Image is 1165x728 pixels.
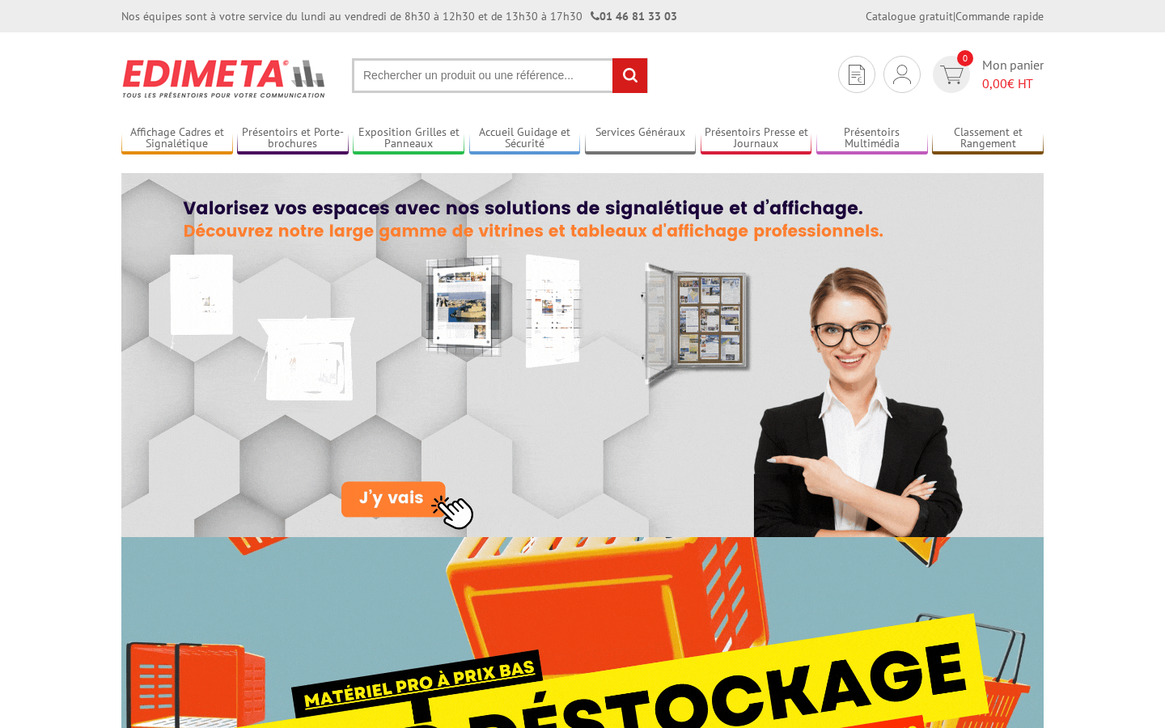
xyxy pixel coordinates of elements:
[982,75,1007,91] span: 0,00
[929,56,1044,93] a: devis rapide 0 Mon panier 0,00€ HT
[121,8,677,24] div: Nos équipes sont à votre service du lundi au vendredi de 8h30 à 12h30 et de 13h30 à 17h30
[982,56,1044,93] span: Mon panier
[237,125,349,152] a: Présentoirs et Porte-brochures
[816,125,928,152] a: Présentoirs Multimédia
[982,74,1044,93] span: € HT
[849,65,865,85] img: devis rapide
[591,9,677,23] strong: 01 46 81 33 03
[121,125,233,152] a: Affichage Cadres et Signalétique
[121,49,328,108] img: Présentoir, panneau, stand - Edimeta - PLV, affichage, mobilier bureau, entreprise
[585,125,697,152] a: Services Généraux
[893,65,911,84] img: devis rapide
[469,125,581,152] a: Accueil Guidage et Sécurité
[940,66,964,84] img: devis rapide
[932,125,1044,152] a: Classement et Rangement
[866,9,953,23] a: Catalogue gratuit
[612,58,647,93] input: rechercher
[957,50,973,66] span: 0
[955,9,1044,23] a: Commande rapide
[866,8,1044,24] div: |
[701,125,812,152] a: Présentoirs Presse et Journaux
[353,125,464,152] a: Exposition Grilles et Panneaux
[352,58,648,93] input: Rechercher un produit ou une référence...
